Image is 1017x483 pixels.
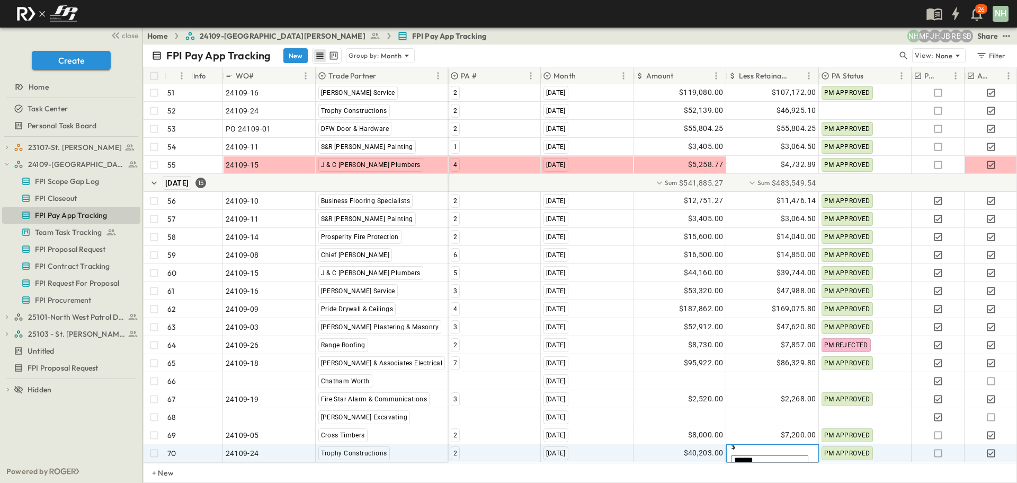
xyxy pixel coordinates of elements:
[321,414,408,421] span: [PERSON_NAME] Excavating
[167,196,176,206] p: 56
[777,267,816,279] span: $39,744.00
[824,89,870,96] span: PM APPROVED
[907,30,920,42] div: Nila Hutcheson (nhutcheson@fpibuilders.com)
[941,70,952,82] button: Sort
[461,71,477,81] p: PA #
[1000,30,1013,42] button: test
[453,269,457,277] span: 5
[165,179,189,187] span: [DATE]
[2,156,140,173] div: 24109-St. Teresa of Calcutta Parish Halltest
[167,106,176,116] p: 52
[546,269,566,277] span: [DATE]
[256,70,268,82] button: Sort
[453,251,457,259] span: 6
[832,71,864,81] p: PA Status
[167,358,176,368] p: 65
[321,450,387,457] span: Trophy Constructions
[2,190,140,207] div: FPI Closeouttest
[321,323,439,331] span: [PERSON_NAME] Plastering & Masonry
[684,231,724,243] span: $15,600.00
[546,396,566,403] span: [DATE]
[167,304,176,314] p: 62
[824,143,870,151] span: PM APPROVED
[777,249,816,261] span: $14,850.00
[688,140,724,153] span: $3,405.00
[935,50,952,61] p: None
[35,227,102,238] span: Team Task Tracking
[28,329,125,339] span: 25103 - St. [PERSON_NAME] Phase 2
[299,69,312,82] button: Menu
[226,286,259,296] span: 24109-16
[824,161,870,169] span: PM APPROVED
[226,160,259,170] span: 24109-15
[978,5,985,14] p: 26
[349,50,379,61] p: Group by:
[167,412,176,423] p: 68
[28,346,54,356] span: Untitled
[35,278,119,288] span: FPI Request For Proposal
[28,159,125,170] span: 24109-St. Teresa of Calcutta Parish Hall
[2,80,138,94] a: Home
[283,48,308,63] button: New
[688,339,724,351] span: $8,730.00
[226,106,259,116] span: 24109-24
[35,244,105,254] span: FPI Proposal Request
[546,414,566,421] span: [DATE]
[679,303,723,315] span: $187,862.00
[453,432,457,439] span: 2
[226,87,259,98] span: 24109-16
[777,195,816,207] span: $11,476.14
[195,178,206,188] div: 15
[453,359,457,367] span: 7
[2,101,138,116] a: Task Center
[321,269,421,277] span: J & C [PERSON_NAME] Plumbers
[976,50,1006,62] div: Filter
[777,357,816,369] span: $86,329.80
[321,89,395,96] span: [PERSON_NAME] Service
[191,67,223,84] div: Info
[321,251,390,259] span: Chief [PERSON_NAME]
[546,287,566,295] span: [DATE]
[328,71,376,81] p: Trade Partner
[321,233,399,241] span: Prosperity Fire Protection
[2,241,140,258] div: FPI Proposal Requesttest
[772,178,816,188] span: $483,549.54
[2,276,138,291] a: FPI Request For Proposal
[2,173,140,190] div: FPI Scope Gap Logtest
[688,429,724,441] span: $8,000.00
[684,285,724,297] span: $53,320.00
[321,359,443,367] span: [PERSON_NAME] & Associates Electrical
[1002,69,1015,82] button: Menu
[2,224,140,241] div: Team Task Trackingtest
[824,359,870,367] span: PM APPROVED
[939,30,952,42] div: Jeremiah Bailey (jbailey@fpibuilders.com)
[453,396,457,403] span: 3
[167,232,176,242] p: 58
[684,195,724,207] span: $12,751.27
[546,377,566,385] span: [DATE]
[453,341,457,349] span: 2
[688,213,724,225] span: $3,405.00
[554,71,576,81] p: Month
[479,70,490,82] button: Sort
[781,393,816,405] span: $2,268.00
[167,322,176,332] p: 63
[432,69,444,82] button: Menu
[739,71,789,81] p: Less Retainage Amount
[960,30,973,42] div: Sterling Barnett (sterling@fpibuilders.com)
[688,159,724,171] span: $5,258.77
[918,30,931,42] div: Monica Pruteanu (mpruteanu@fpibuilders.com)
[824,197,870,205] span: PM APPROVED
[13,3,82,25] img: c8d7d1ed905e502e8f77bf7063faec64e13b34fdb1f2bdd94b0e311fc34f8000.png
[226,358,259,368] span: 24109-18
[2,259,138,274] a: FPI Contract Tracking
[824,251,870,259] span: PM APPROVED
[321,197,411,205] span: Business Flooring Specialists
[453,125,457,133] span: 2
[546,161,566,169] span: [DATE]
[226,142,259,152] span: 24109-11
[617,69,630,82] button: Menu
[546,251,566,259] span: [DATE]
[193,61,206,91] div: Info
[824,305,870,313] span: PM APPROVED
